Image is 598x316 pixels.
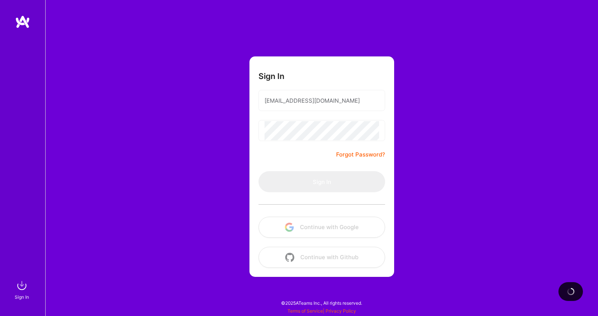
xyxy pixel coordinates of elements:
[288,308,356,314] span: |
[258,217,385,238] button: Continue with Google
[326,308,356,314] a: Privacy Policy
[285,253,294,262] img: icon
[336,150,385,159] a: Forgot Password?
[14,278,29,293] img: sign in
[15,15,30,29] img: logo
[16,278,29,301] a: sign inSign In
[15,293,29,301] div: Sign In
[258,171,385,192] button: Sign In
[258,71,284,81] h3: Sign In
[288,308,323,314] a: Terms of Service
[265,91,379,110] input: Email...
[45,293,598,312] div: © 2025 ATeams Inc., All rights reserved.
[258,247,385,268] button: Continue with Github
[285,223,294,232] img: icon
[567,287,575,296] img: loading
